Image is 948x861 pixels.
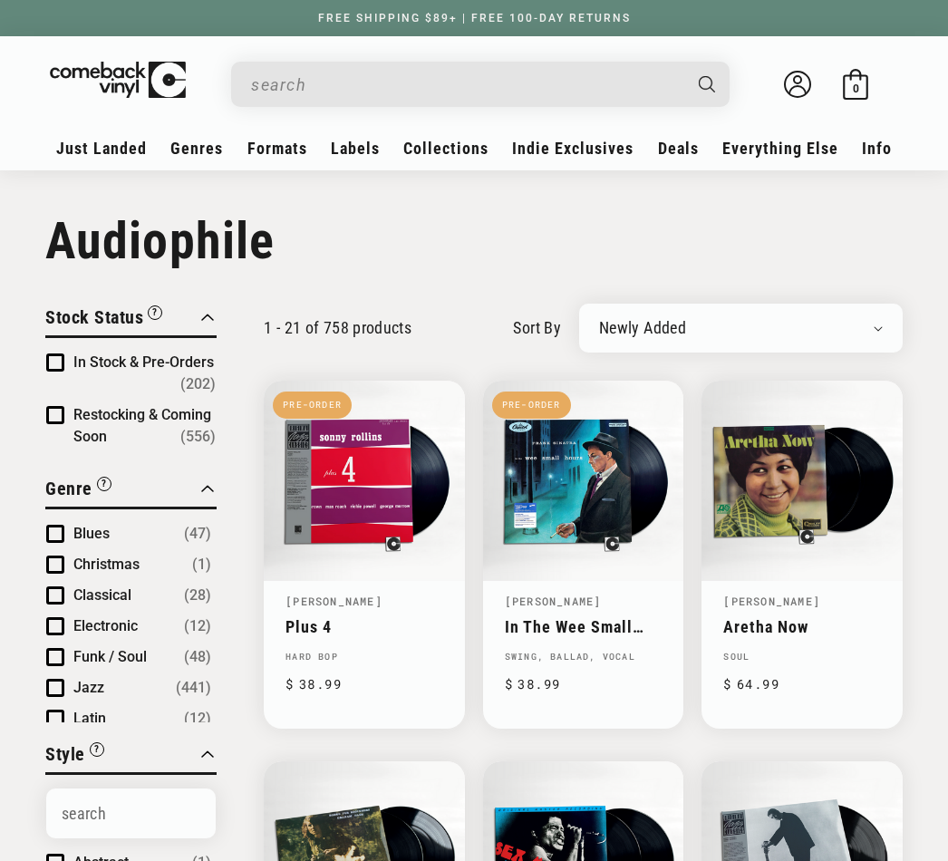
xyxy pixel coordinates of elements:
span: Indie Exclusives [512,139,634,158]
label: sort by [513,315,561,340]
span: Everything Else [722,139,838,158]
span: Just Landed [56,139,147,158]
span: Classical [73,586,131,604]
button: Filter by Stock Status [45,304,162,335]
h1: Audiophile [45,211,903,271]
span: Stock Status [45,306,143,328]
span: Christmas [73,556,140,573]
a: Plus 4 [285,617,443,636]
input: search [251,66,681,103]
span: Number of products: (12) [184,615,211,637]
span: 0 [853,82,859,95]
button: Search [683,62,732,107]
input: Search Options [46,788,216,838]
span: Style [45,743,85,765]
span: Labels [331,139,380,158]
a: Aretha Now [723,617,881,636]
span: Collections [403,139,489,158]
button: Filter by Genre [45,475,111,507]
span: Number of products: (441) [176,677,211,699]
button: Filter by Style [45,740,104,772]
span: Funk / Soul [73,648,147,665]
span: In Stock & Pre-Orders [73,353,214,371]
span: Number of products: (1) [192,554,211,576]
a: [PERSON_NAME] [723,594,820,608]
span: Blues [73,525,110,542]
span: Latin [73,710,106,727]
span: Restocking & Coming Soon [73,406,211,445]
a: [PERSON_NAME] [285,594,382,608]
a: In The Wee Small Hours [505,617,663,636]
div: Search [231,62,730,107]
a: [PERSON_NAME] [505,594,602,608]
span: Info [862,139,892,158]
span: Number of products: (202) [180,373,216,395]
span: Formats [247,139,307,158]
span: Electronic [73,617,138,634]
span: Number of products: (48) [184,646,211,668]
a: FREE SHIPPING $89+ | FREE 100-DAY RETURNS [300,12,649,24]
span: Deals [658,139,699,158]
span: Genres [170,139,223,158]
span: Number of products: (28) [184,585,211,606]
span: Jazz [73,679,104,696]
span: Number of products: (12) [184,708,211,730]
p: 1 - 21 of 758 products [264,318,411,337]
span: Genre [45,478,92,499]
span: Number of products: (556) [180,426,216,448]
span: Number of products: (47) [184,523,211,545]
